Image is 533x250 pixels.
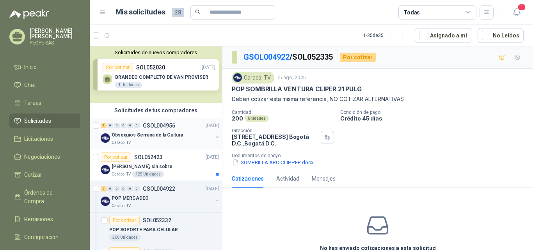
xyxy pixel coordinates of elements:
a: Órdenes de Compra [9,185,80,209]
div: 0 [121,123,126,128]
button: No Leídos [478,28,524,43]
div: 0 [114,123,120,128]
span: 28 [172,8,184,17]
span: Inicio [24,63,37,71]
p: [STREET_ADDRESS] Bogotá D.C. , Bogotá D.C. [232,133,318,147]
p: [PERSON_NAME] [PERSON_NAME] [30,28,80,39]
div: 0 [127,186,133,191]
div: Cotizaciones [232,174,264,183]
div: Mensajes [312,174,336,183]
span: Cotizar [24,170,42,179]
span: Remisiones [24,215,53,223]
p: GSOL004956 [143,123,175,128]
div: 0 [107,123,113,128]
p: Caracol TV [112,203,131,209]
div: Por cotizar [109,216,140,225]
div: 0 [127,123,133,128]
p: Caracol TV [112,171,131,177]
div: Caracol TV [232,72,274,83]
p: Caracol TV [112,140,131,146]
a: Chat [9,78,80,92]
a: 9 0 0 0 0 0 GSOL004956[DATE] Company LogoObsequios Semana de la CulturaCaracol TV [101,121,220,146]
p: Crédito 45 días [340,115,530,122]
div: 0 [134,123,140,128]
div: Solicitudes de tus compradores [90,103,222,118]
span: Solicitudes [24,117,51,125]
a: Por cotizarSOL052332POP SOPORTE PARA CELULAR200 Unidades [90,213,222,244]
button: SOMBRILLA ARC CLIPPER.docx [232,158,314,167]
p: [PERSON_NAME], sin sobre [112,163,172,170]
p: SOL052332 [143,218,171,223]
p: POP SOMBRILLA VENTURA CLIPER 21 PULG [232,85,362,93]
div: 9 [101,123,107,128]
p: [DATE] [206,122,219,129]
div: Por cotizar [101,152,131,162]
div: Todas [403,8,420,17]
p: POP SOPORTE PARA CELULAR [109,226,178,234]
p: GSOL004922 [143,186,175,191]
img: Company Logo [233,73,242,82]
div: 200 Unidades [109,234,141,241]
a: Inicio [9,60,80,74]
p: Cantidad [232,110,334,115]
div: 0 [121,186,126,191]
a: GSOL004922 [243,52,290,62]
a: Cotizar [9,167,80,182]
p: Deben cotizar esta misma referencia, NO COTIZAR ALTERNATIVAS [232,95,524,103]
p: 15 ago, 2025 [277,74,306,82]
p: / SOL052335 [243,51,334,63]
a: Remisiones [9,212,80,227]
h1: Mis solicitudes [115,7,165,18]
a: 5 0 0 0 0 0 GSOL004922[DATE] Company LogoPOP MERCADEOCaracol TV [101,184,220,209]
span: Tareas [24,99,41,107]
div: 5 [101,186,107,191]
div: 125 Unidades [132,171,164,177]
img: Company Logo [101,133,110,143]
div: 0 [114,186,120,191]
button: Asignado a mi [415,28,471,43]
button: Solicitudes de nuevos compradores [93,50,219,55]
button: 1 [510,5,524,20]
a: Licitaciones [9,131,80,146]
a: Configuración [9,230,80,245]
span: Chat [24,81,36,89]
p: [DATE] [206,185,219,193]
p: 200 [232,115,243,122]
p: SOL052423 [134,154,163,160]
p: Condición de pago [340,110,530,115]
div: Actividad [276,174,299,183]
div: Solicitudes de nuevos compradoresPor cotizarSOL052030[DATE] BRANDEO COMPLETO DE VAN PROVISER1 Uni... [90,46,222,103]
p: [DATE] [206,154,219,161]
p: PEOPE SAS [30,41,80,45]
a: Negociaciones [9,149,80,164]
div: Unidades [245,115,269,122]
span: Negociaciones [24,152,60,161]
img: Logo peakr [9,9,49,19]
p: Documentos de apoyo [232,153,530,158]
img: Company Logo [101,197,110,206]
p: Obsequios Semana de la Cultura [112,131,183,139]
img: Company Logo [101,165,110,174]
span: Licitaciones [24,135,53,143]
div: 0 [107,186,113,191]
p: Dirección [232,128,318,133]
a: Solicitudes [9,113,80,128]
span: Configuración [24,233,59,241]
span: 1 [517,4,526,11]
div: 0 [134,186,140,191]
div: 1 - 35 de 35 [363,29,409,42]
span: search [195,9,201,15]
a: Tareas [9,96,80,110]
span: Órdenes de Compra [24,188,73,206]
p: POP MERCADEO [112,195,149,202]
div: Por cotizar [340,53,376,62]
a: Por cotizarSOL052423[DATE] Company Logo[PERSON_NAME], sin sobreCaracol TV125 Unidades [90,149,222,181]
